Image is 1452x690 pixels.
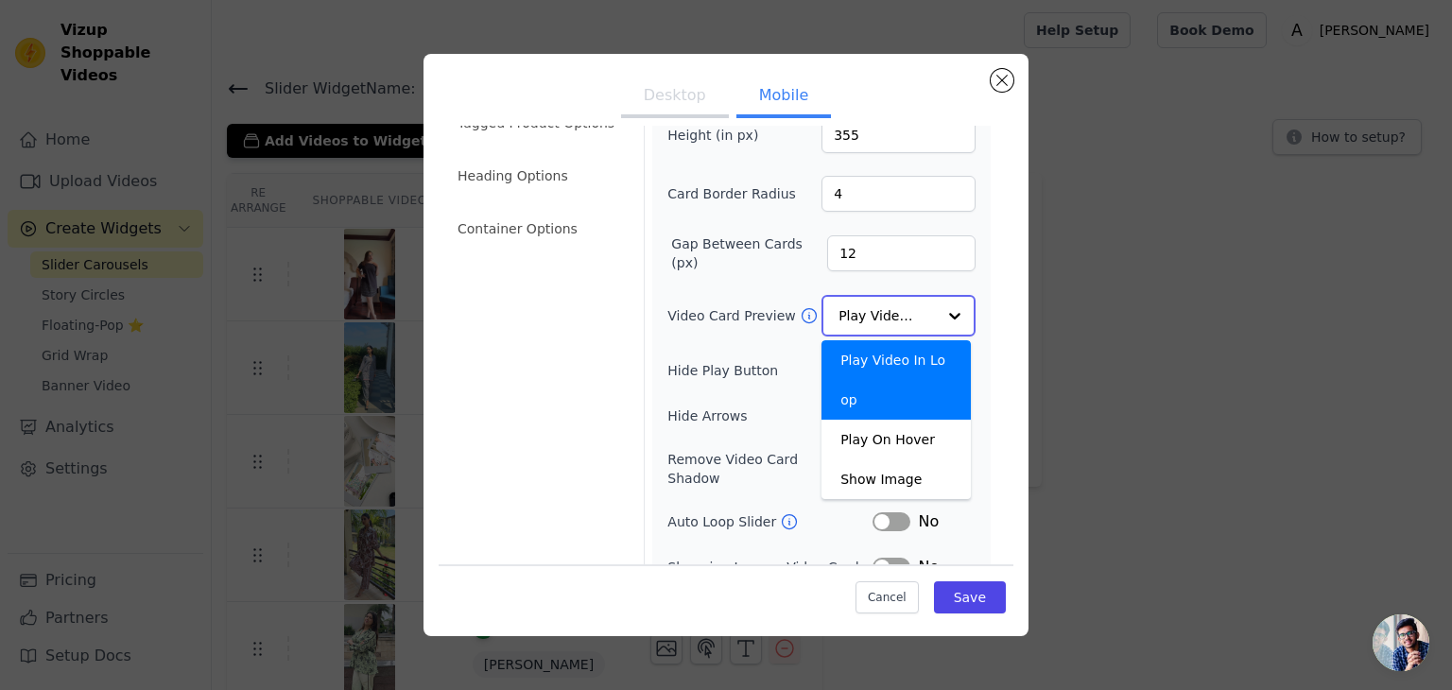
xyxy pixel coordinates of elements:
li: Heading Options [446,157,632,195]
button: Save [934,581,1006,613]
button: Close modal [991,69,1013,92]
label: Gap Between Cards (px) [671,234,827,272]
label: Remove Video Card Shadow [667,450,854,488]
label: Hide Arrows [667,406,873,425]
button: Desktop [621,77,729,118]
div: Play On Hover [821,420,971,459]
a: Open chat [1373,614,1429,671]
li: Container Options [446,210,632,248]
span: No [918,510,939,533]
label: Height (in px) [667,126,770,145]
div: Show Image [821,459,971,499]
button: Mobile [736,77,831,118]
button: Cancel [856,581,919,613]
label: Card Border Radius [667,184,796,203]
label: Shopping Icon on Video Cards [667,558,866,577]
label: Hide Play Button [667,361,873,380]
label: Video Card Preview [667,306,799,325]
div: Play Video In Loop [821,340,971,420]
span: No [918,556,939,578]
label: Auto Loop Slider [667,512,780,531]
